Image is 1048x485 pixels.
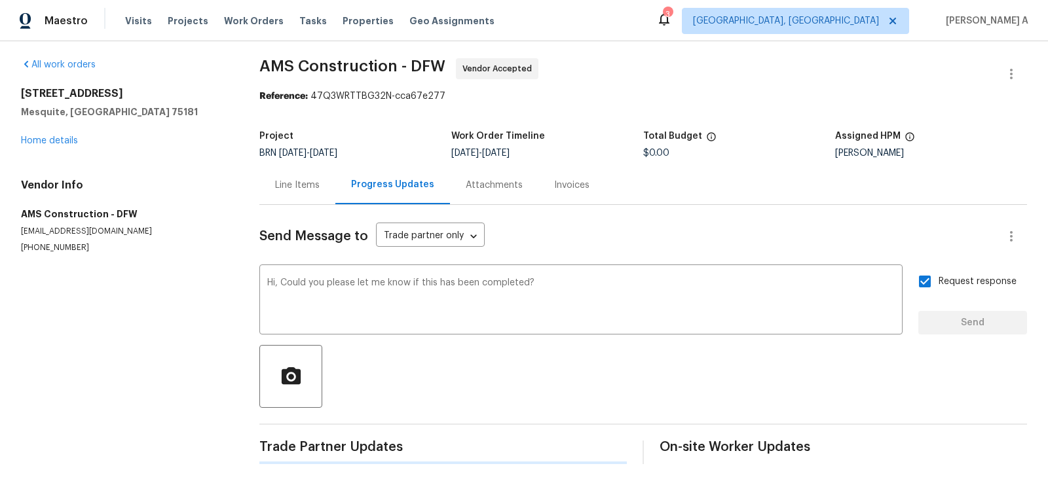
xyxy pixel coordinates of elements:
span: $0.00 [643,149,669,158]
span: AMS Construction - DFW [259,58,445,74]
div: 47Q3WRTTBG32N-cca67e277 [259,90,1027,103]
span: Projects [168,14,208,27]
a: Home details [21,136,78,145]
span: Maestro [45,14,88,27]
div: Progress Updates [351,178,434,191]
p: [EMAIL_ADDRESS][DOMAIN_NAME] [21,226,228,237]
a: All work orders [21,60,96,69]
span: [PERSON_NAME] A [941,14,1028,27]
textarea: Hi, Could you please let me know if this has been completed? [267,278,895,324]
span: Visits [125,14,152,27]
span: Tasks [299,16,327,26]
h5: AMS Construction - DFW [21,207,228,221]
span: BRN [259,149,337,158]
span: [DATE] [310,149,337,158]
span: - [451,149,510,158]
h5: Total Budget [643,132,702,141]
h2: [STREET_ADDRESS] [21,87,228,100]
span: [DATE] [482,149,510,158]
span: Properties [343,14,394,27]
span: Work Orders [224,14,284,27]
span: On-site Worker Updates [660,440,1027,454]
span: Request response [939,275,1017,289]
span: Trade Partner Updates [259,440,627,454]
div: Trade partner only [376,226,485,247]
div: 3 [663,8,672,21]
span: [DATE] [451,149,479,158]
div: Line Items [275,179,320,192]
h5: Work Order Timeline [451,132,545,141]
h5: Mesquite, [GEOGRAPHIC_DATA] 75181 [21,105,228,118]
span: The hpm assigned to this work order. [905,132,915,149]
span: - [279,149,337,158]
b: Reference: [259,92,308,101]
span: Send Message to [259,230,368,243]
h5: Assigned HPM [835,132,901,141]
p: [PHONE_NUMBER] [21,242,228,253]
span: The total cost of line items that have been proposed by Opendoor. This sum includes line items th... [706,132,717,149]
h4: Vendor Info [21,179,228,192]
span: Geo Assignments [409,14,495,27]
span: [GEOGRAPHIC_DATA], [GEOGRAPHIC_DATA] [693,14,879,27]
div: Invoices [554,179,589,192]
div: [PERSON_NAME] [835,149,1027,158]
span: [DATE] [279,149,307,158]
div: Attachments [466,179,523,192]
span: Vendor Accepted [462,62,537,75]
h5: Project [259,132,293,141]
